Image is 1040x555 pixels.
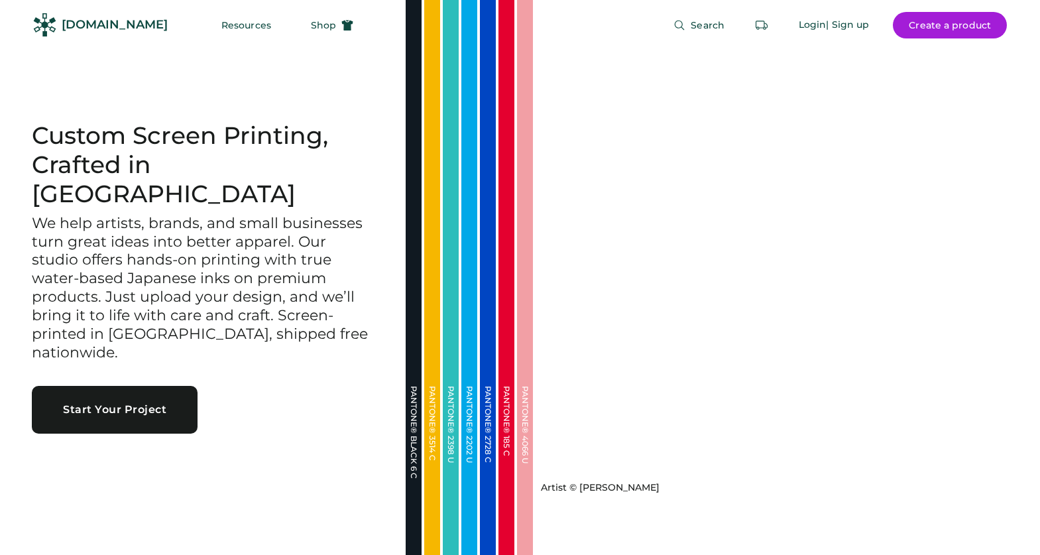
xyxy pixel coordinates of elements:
div: PANTONE® 2728 C [484,386,492,519]
button: Start Your Project [32,386,198,434]
div: [DOMAIN_NAME] [62,17,168,33]
h3: We help artists, brands, and small businesses turn great ideas into better apparel. Our studio of... [32,214,374,363]
h1: Custom Screen Printing, Crafted in [GEOGRAPHIC_DATA] [32,121,374,209]
button: Retrieve an order [748,12,775,38]
button: Create a product [893,12,1007,38]
a: Artist © [PERSON_NAME] [536,476,660,495]
div: PANTONE® 2398 U [447,386,455,519]
span: Search [691,21,724,30]
button: Shop [295,12,369,38]
span: Shop [311,21,336,30]
div: PANTONE® BLACK 6 C [410,386,418,519]
button: Search [658,12,740,38]
div: | Sign up [826,19,869,32]
div: Artist © [PERSON_NAME] [541,481,660,495]
div: PANTONE® 3514 C [428,386,436,519]
div: PANTONE® 4066 U [521,386,529,519]
div: PANTONE® 2202 U [465,386,473,519]
div: Login [799,19,827,32]
button: Resources [205,12,287,38]
img: Rendered Logo - Screens [33,13,56,36]
div: PANTONE® 185 C [502,386,510,519]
